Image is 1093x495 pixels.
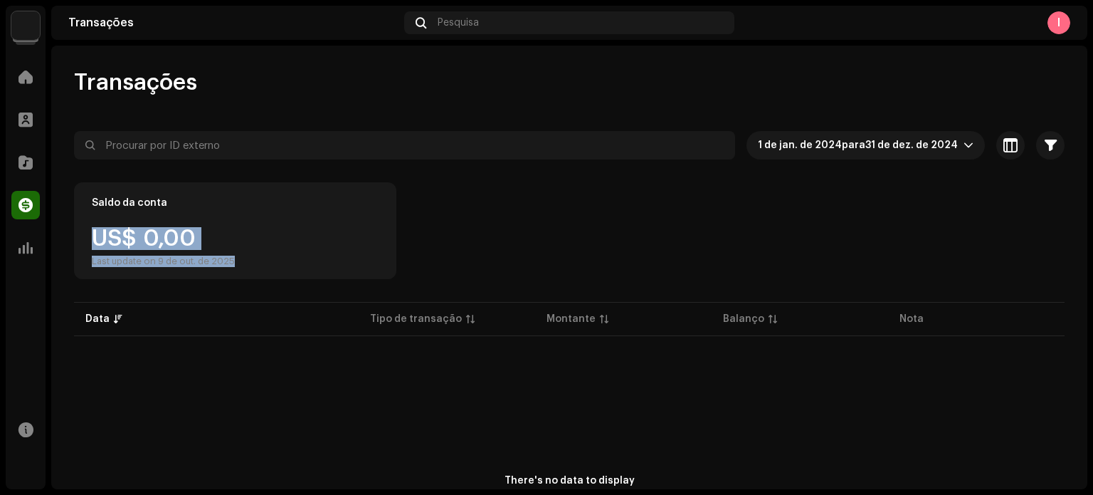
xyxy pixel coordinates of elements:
[865,140,958,150] span: 31 de dez. de 2024
[758,140,842,150] span: 1 de jan. de 2024
[92,256,235,267] div: Last update on 9 de out. de 2025
[842,140,865,150] span: para
[438,17,479,28] span: Pesquisa
[1047,11,1070,34] div: I
[11,11,40,40] img: 730b9dfe-18b5-4111-b483-f30b0c182d82
[68,17,398,28] div: Transações
[758,131,963,160] span: Ano passado
[74,68,197,97] span: Transações
[963,131,973,160] div: dropdown trigger
[74,131,735,160] input: Procurar por ID externo
[505,474,635,489] div: There's no data to display
[92,197,167,209] div: Saldo da conta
